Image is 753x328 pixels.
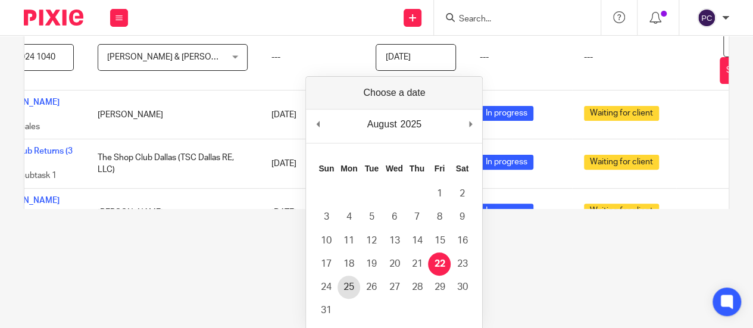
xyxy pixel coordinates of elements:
span: In progress [480,106,533,121]
button: 22 [428,252,451,276]
button: 28 [405,276,428,299]
div: August [365,115,399,133]
td: --- [572,24,676,90]
button: 24 [315,276,338,299]
input: Use the arrow keys to pick a date [376,44,456,71]
button: Next Month [464,115,476,133]
button: 7 [405,205,428,229]
abbr: Thursday [410,164,424,173]
span: [PERSON_NAME] & [PERSON_NAME] [107,53,247,61]
abbr: Tuesday [365,164,379,173]
td: --- [260,24,364,90]
button: 20 [383,252,405,276]
button: 31 [315,299,338,322]
button: 19 [360,252,383,276]
span: Waiting for client [584,204,659,218]
button: 15 [428,229,451,252]
td: [DATE] [260,139,364,188]
button: 18 [338,252,360,276]
button: 9 [451,205,473,229]
button: 3 [315,205,338,229]
button: 26 [360,276,383,299]
button: 13 [383,229,405,252]
abbr: Wednesday [386,164,403,173]
img: Pixie [24,10,83,26]
button: 29 [428,276,451,299]
span: Waiting for client [584,155,659,170]
button: 6 [383,205,405,229]
button: 1 [428,182,451,205]
button: 17 [315,252,338,276]
button: 2 [451,182,473,205]
button: 5 [360,205,383,229]
td: [PERSON_NAME] [86,90,260,139]
button: 23 [451,252,473,276]
img: svg%3E [697,8,716,27]
input: Search [458,14,565,25]
span: In progress [480,155,533,170]
td: [DATE] [260,90,364,139]
button: 11 [338,229,360,252]
div: 2025 [398,115,423,133]
button: 21 [405,252,428,276]
button: 16 [451,229,473,252]
span: Waiting for client [584,106,659,121]
span: In progress [480,204,533,218]
abbr: Saturday [456,164,469,173]
button: 30 [451,276,473,299]
button: 14 [405,229,428,252]
abbr: Sunday [318,164,334,173]
td: [PERSON_NAME] [86,188,260,237]
button: 4 [338,205,360,229]
button: 8 [428,205,451,229]
td: [DATE] [260,188,364,237]
button: 25 [338,276,360,299]
button: 12 [360,229,383,252]
td: The Shop Club Dallas (TSC Dallas RE, LLC) [86,139,260,188]
button: 10 [315,229,338,252]
button: 27 [383,276,405,299]
abbr: Monday [340,164,357,173]
abbr: Friday [434,164,445,173]
button: Previous Month [312,115,324,133]
td: --- [468,24,572,90]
